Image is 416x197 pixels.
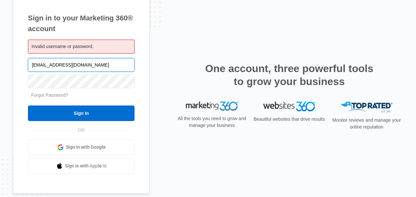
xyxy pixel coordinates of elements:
h1: Sign in to your Marketing 360® account [28,13,135,34]
span: Sign in with Google [66,144,106,151]
input: Sign In [28,105,135,121]
p: All the tools you need to grow and manage your business [175,115,248,129]
input: Email [28,58,135,72]
img: Top Rated Local [341,102,393,112]
a: Forgot Password? [31,92,68,98]
p: Beautiful websites that drive results [253,116,326,123]
a: Sign in with Google [28,140,135,155]
img: Websites 360 [263,102,315,111]
h2: One account, three powerful tools to grow your business [203,62,375,88]
a: Sign in with Apple Id [28,158,135,174]
span: Invalid username or password. [32,44,94,49]
p: Monitor reviews and manage your online reputation [330,117,403,130]
img: Marketing 360 [186,102,238,111]
span: Sign in with Apple Id [65,163,107,169]
span: OR [73,127,89,134]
